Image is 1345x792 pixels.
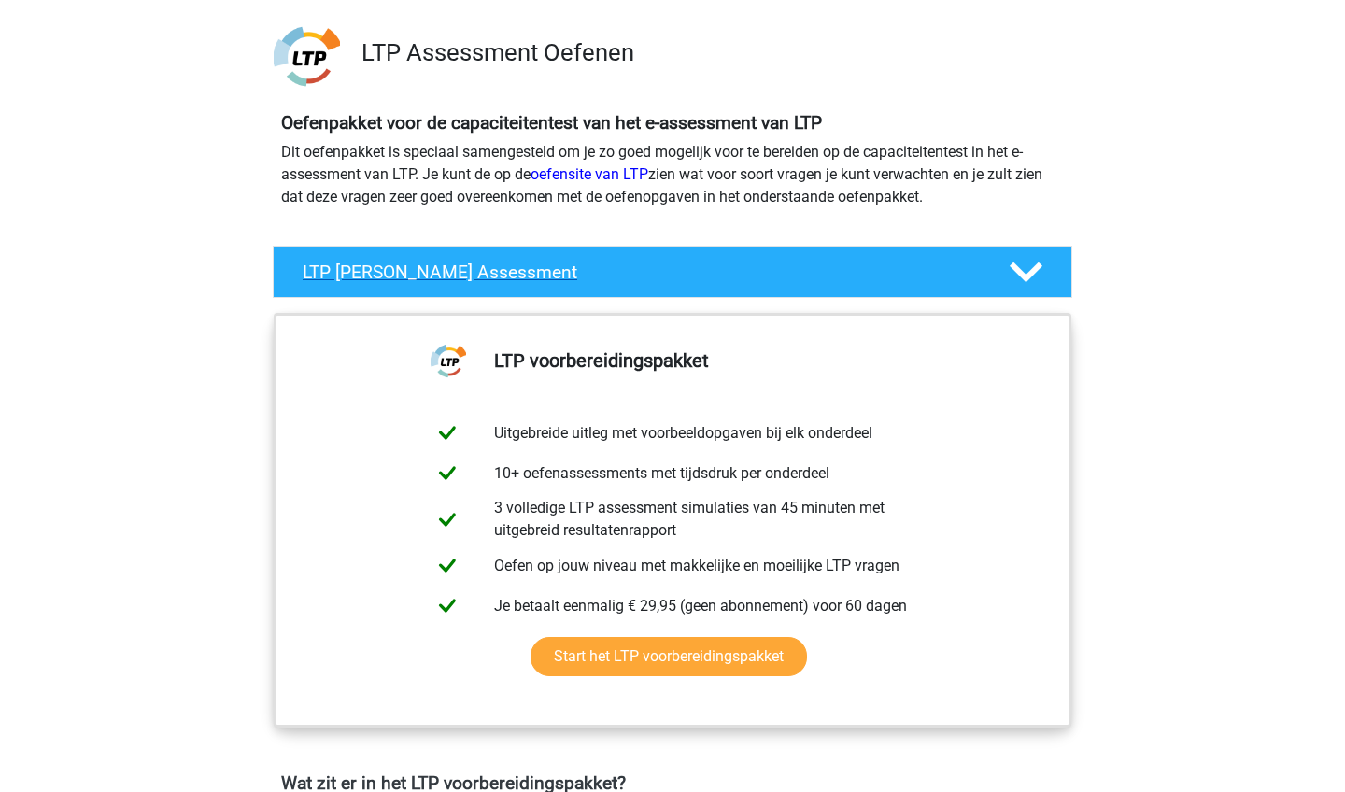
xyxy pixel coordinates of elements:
img: ltp.png [274,23,340,90]
a: oefensite van LTP [531,165,648,183]
h4: LTP [PERSON_NAME] Assessment [303,262,979,283]
b: Oefenpakket voor de capaciteitentest van het e-assessment van LTP [281,112,822,134]
a: Start het LTP voorbereidingspakket [531,637,807,676]
a: LTP [PERSON_NAME] Assessment [265,246,1080,298]
p: Dit oefenpakket is speciaal samengesteld om je zo goed mogelijk voor te bereiden op de capaciteit... [281,141,1064,208]
h3: LTP Assessment Oefenen [361,38,1057,67]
